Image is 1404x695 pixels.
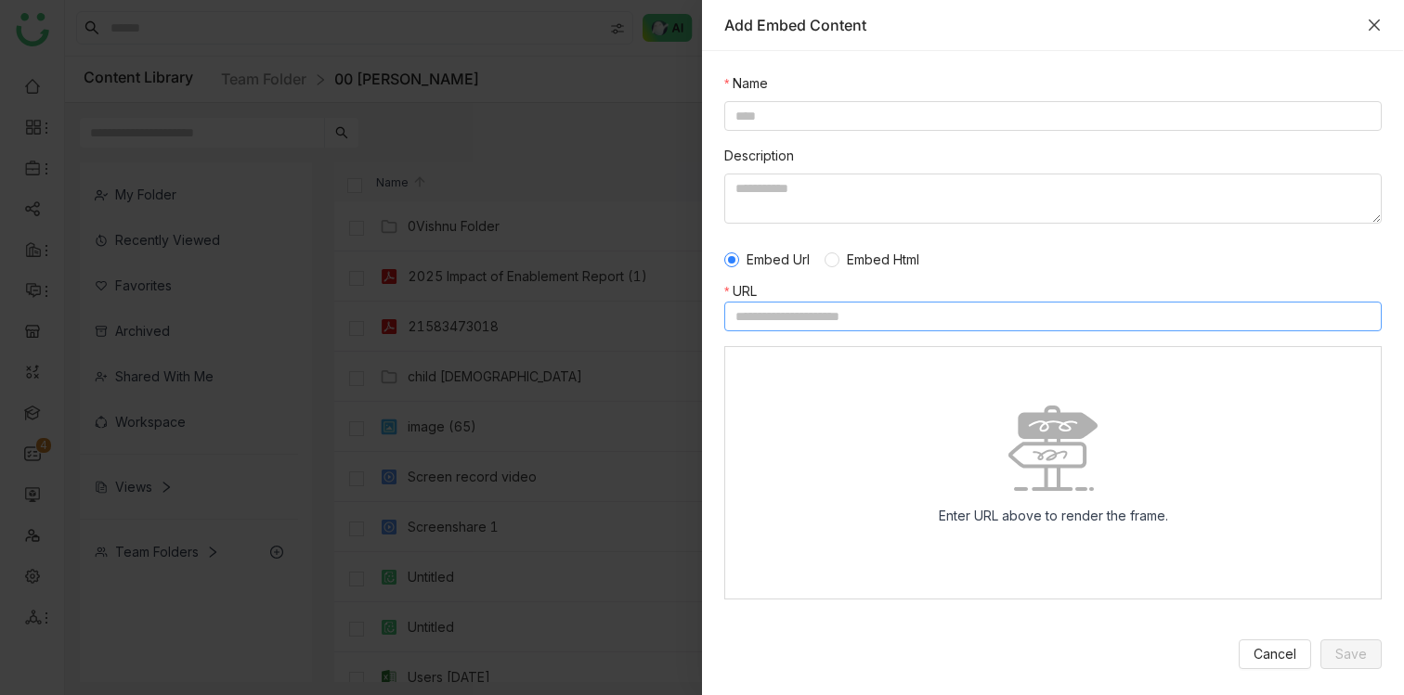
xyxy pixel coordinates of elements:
[1367,18,1382,32] button: Close
[1239,639,1311,669] button: Cancel
[1008,405,1098,491] img: No data
[1320,639,1382,669] button: Save
[839,250,927,270] span: Embed Html
[724,281,766,302] label: URL
[724,73,768,94] label: Name
[724,146,794,166] label: Description
[739,250,817,270] span: Embed Url
[1254,644,1296,664] span: Cancel
[724,15,1358,35] div: Add Embed Content
[924,491,1183,541] div: Enter URL above to render the frame.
